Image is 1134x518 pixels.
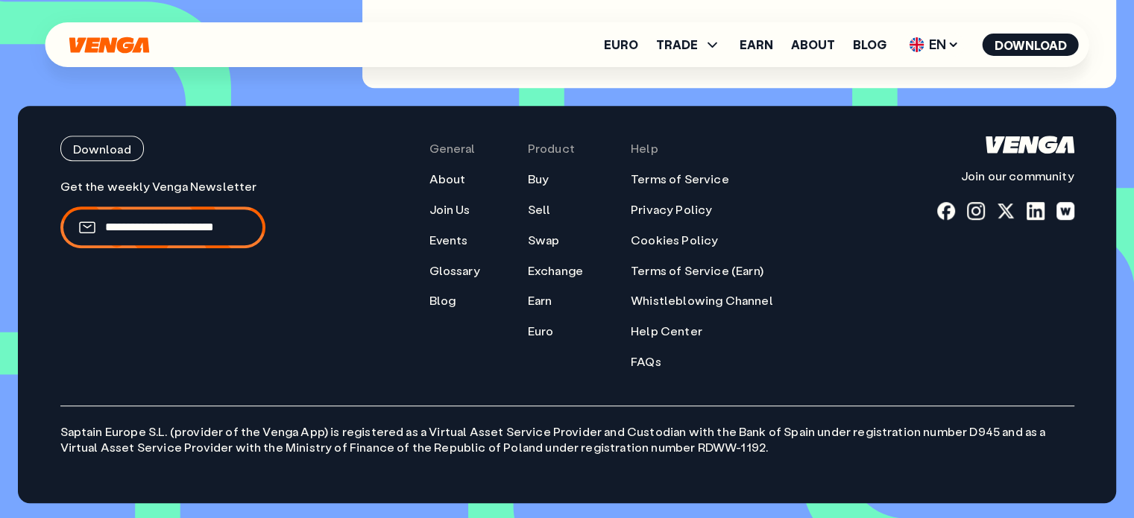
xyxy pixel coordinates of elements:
[60,405,1074,455] p: Saptain Europe S.L. (provider of the Venga App) is registered as a Virtual Asset Service Provider...
[631,293,773,309] a: Whistleblowing Channel
[853,39,886,51] a: Blog
[1027,202,1045,220] a: linkedin
[631,263,763,279] a: Terms of Service (Earn)
[60,179,265,195] p: Get the weekly Venga Newsletter
[60,136,144,161] button: Download
[986,136,1074,154] svg: Home
[631,233,718,248] a: Cookies Policy
[528,293,552,309] a: Earn
[631,141,658,157] span: Help
[791,39,835,51] a: About
[528,263,583,279] a: Exchange
[429,293,456,309] a: Blog
[631,354,661,370] a: FAQs
[528,233,560,248] a: Swap
[604,39,638,51] a: Euro
[528,202,551,218] a: Sell
[60,136,265,161] a: Download
[656,39,698,51] span: TRADE
[429,233,467,248] a: Events
[1056,202,1074,220] a: warpcast
[528,323,554,339] a: Euro
[528,141,575,157] span: Product
[429,263,479,279] a: Glossary
[740,39,773,51] a: Earn
[429,171,465,187] a: About
[429,202,470,218] a: Join Us
[631,323,702,339] a: Help Center
[904,33,965,57] span: EN
[528,171,549,187] a: Buy
[983,34,1079,56] button: Download
[937,202,955,220] a: fb
[967,202,985,220] a: instagram
[997,202,1015,220] a: x
[910,37,924,52] img: flag-uk
[429,141,475,157] span: General
[631,202,712,218] a: Privacy Policy
[68,37,151,54] svg: Home
[937,168,1074,184] p: Join our community
[631,171,729,187] a: Terms of Service
[656,36,722,54] span: TRADE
